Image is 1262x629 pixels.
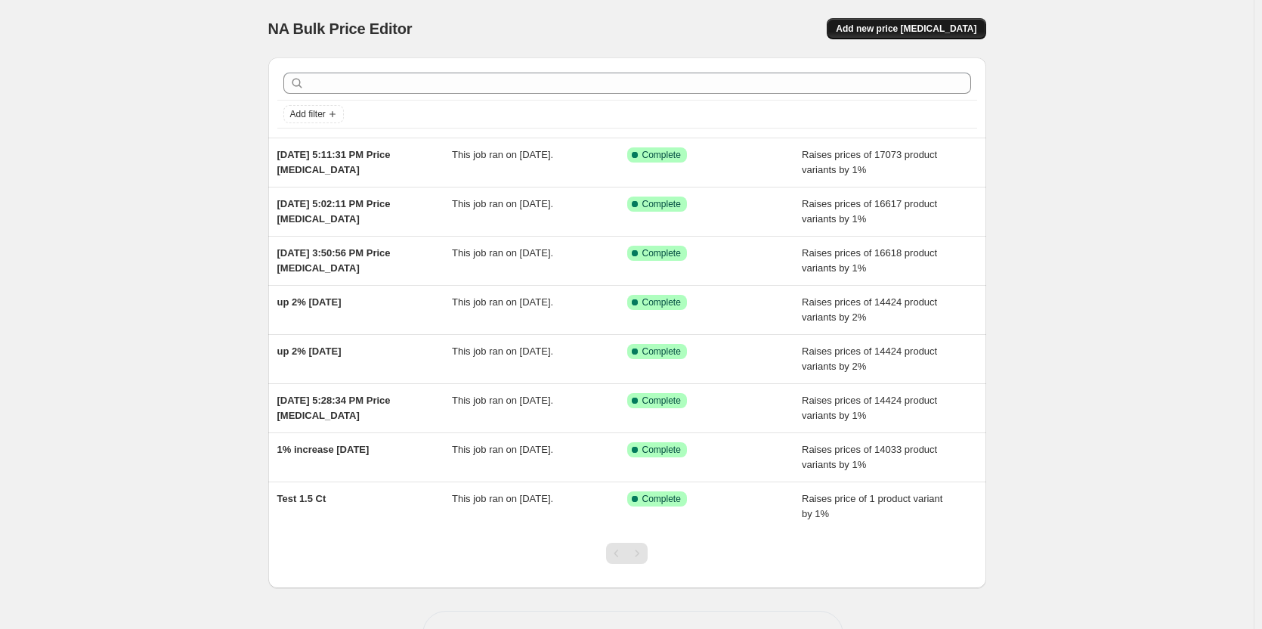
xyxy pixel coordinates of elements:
span: Raises prices of 17073 product variants by 1% [802,149,937,175]
button: Add new price [MEDICAL_DATA] [827,18,985,39]
span: Raises prices of 14424 product variants by 2% [802,345,937,372]
span: [DATE] 5:02:11 PM Price [MEDICAL_DATA] [277,198,391,225]
span: Complete [642,198,681,210]
nav: Pagination [606,543,648,564]
button: Add filter [283,105,344,123]
span: Test 1.5 Ct [277,493,326,504]
span: Complete [642,345,681,358]
span: This job ran on [DATE]. [452,493,553,504]
span: This job ran on [DATE]. [452,395,553,406]
span: Complete [642,149,681,161]
span: This job ran on [DATE]. [452,296,553,308]
span: up 2% [DATE] [277,296,342,308]
span: This job ran on [DATE]. [452,198,553,209]
span: Complete [642,493,681,505]
span: 1% increase [DATE] [277,444,370,455]
span: NA Bulk Price Editor [268,20,413,37]
span: This job ran on [DATE]. [452,444,553,455]
span: This job ran on [DATE]. [452,149,553,160]
span: Raises price of 1 product variant by 1% [802,493,942,519]
span: [DATE] 3:50:56 PM Price [MEDICAL_DATA] [277,247,391,274]
span: Add filter [290,108,326,120]
span: This job ran on [DATE]. [452,247,553,259]
span: Raises prices of 16618 product variants by 1% [802,247,937,274]
span: Raises prices of 14424 product variants by 2% [802,296,937,323]
span: This job ran on [DATE]. [452,345,553,357]
span: Raises prices of 16617 product variants by 1% [802,198,937,225]
span: Add new price [MEDICAL_DATA] [836,23,976,35]
span: Complete [642,395,681,407]
span: [DATE] 5:28:34 PM Price [MEDICAL_DATA] [277,395,391,421]
span: up 2% [DATE] [277,345,342,357]
span: Complete [642,247,681,259]
span: [DATE] 5:11:31 PM Price [MEDICAL_DATA] [277,149,391,175]
span: Raises prices of 14424 product variants by 1% [802,395,937,421]
span: Complete [642,444,681,456]
span: Complete [642,296,681,308]
span: Raises prices of 14033 product variants by 1% [802,444,937,470]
